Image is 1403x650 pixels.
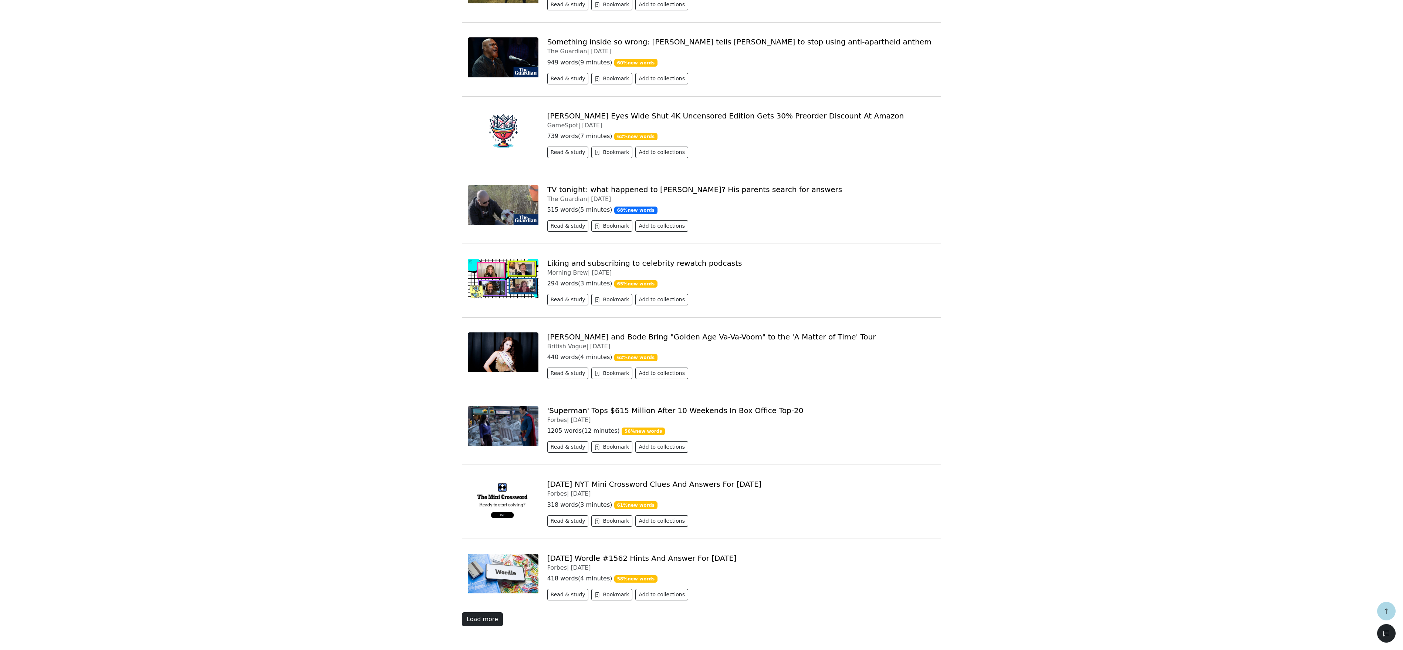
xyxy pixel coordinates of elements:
button: Bookmark [591,73,632,84]
a: Read & study [547,519,592,526]
button: Bookmark [591,441,632,453]
span: [DATE] [582,122,602,129]
p: 1205 words ( 12 minutes ) [547,426,935,435]
img: podworld.webp [468,259,538,298]
button: Bookmark [591,147,632,158]
button: Bookmark [591,294,632,305]
img: 0x0.jpg [468,480,538,519]
button: Bookmark [591,515,632,527]
span: 62 % new words [614,133,657,140]
span: 62 % new words [614,354,657,361]
button: Add to collections [635,147,688,158]
div: Forbes | [547,564,935,571]
a: TV tonight: what happened to [PERSON_NAME]? His parents search for answers [547,185,842,194]
p: 440 words ( 4 minutes ) [547,353,935,362]
img: 0x0.jpg [468,406,538,446]
p: 418 words ( 4 minutes ) [547,574,935,583]
span: [DATE] [571,416,591,423]
p: 949 words ( 9 minutes ) [547,58,935,67]
a: Read & study [547,445,592,452]
a: Read & study [547,224,592,231]
a: Read & study [547,371,592,378]
button: Add to collections [635,294,688,305]
p: 739 words ( 7 minutes ) [547,132,935,141]
button: Read & study [547,441,589,453]
span: 61 % new words [614,501,657,509]
span: [DATE] [590,343,610,350]
img: chalice-150x150.cc54ca354a8a7cc43fa2.png [468,111,538,151]
div: GameSpot | [547,122,935,129]
button: Bookmark [591,220,632,232]
button: Read & study [547,589,589,600]
button: Add to collections [635,368,688,379]
a: [PERSON_NAME] Eyes Wide Shut 4K Uncensored Edition Gets 30% Preorder Discount At Amazon [547,111,904,120]
img: 2243.jpg [468,37,538,77]
img: 0x0.jpg [468,554,538,593]
button: Read & study [547,294,589,305]
a: Read & study [547,2,592,9]
button: Bookmark [591,589,632,600]
div: Forbes | [547,416,935,423]
a: 'Superman' Tops $615 Million After 10 Weekends In Box Office Top-20 [547,406,804,415]
img: 20250927-laufey-losangeles-nmago-5954.jpg [468,332,538,372]
button: Read & study [547,73,589,84]
span: [DATE] [592,269,612,276]
p: 294 words ( 3 minutes ) [547,279,935,288]
span: 60 % new words [614,59,657,66]
button: Add to collections [635,589,688,600]
a: [PERSON_NAME] and Bode Bring "Golden Age Va-Va-Voom" to the 'A Matter of Time' Tour [547,332,876,341]
a: [DATE] Wordle #1562 Hints And Answer For [DATE] [547,554,737,563]
button: Add to collections [635,220,688,232]
a: [DATE] NYT Mini Crossword Clues And Answers For [DATE] [547,480,762,489]
img: 1350.jpg [468,185,538,225]
span: 56 % new words [622,428,665,435]
span: [DATE] [571,490,591,497]
span: [DATE] [591,48,611,55]
p: 318 words ( 3 minutes ) [547,500,935,509]
span: [DATE] [591,195,611,202]
div: British Vogue | [547,343,935,350]
span: 58 % new words [614,575,657,583]
div: The Guardian | [547,195,935,202]
button: Read & study [547,515,589,527]
a: Read & study [547,297,592,304]
span: [DATE] [571,564,591,571]
button: Add to collections [635,515,688,527]
div: Morning Brew | [547,269,935,276]
button: Bookmark [591,368,632,379]
p: 515 words ( 5 minutes ) [547,205,935,214]
span: 65 % new words [614,280,657,288]
span: 68 % new words [614,207,657,214]
a: Read & study [547,76,592,83]
a: Liking and subscribing to celebrity rewatch podcasts [547,259,742,268]
button: Read & study [547,220,589,232]
button: Add to collections [635,73,688,84]
button: Load more [462,612,503,626]
a: Read & study [547,150,592,157]
button: Read & study [547,147,589,158]
div: Forbes | [547,490,935,497]
button: Add to collections [635,441,688,453]
a: Read & study [547,592,592,599]
a: Something inside so wrong: [PERSON_NAME] tells [PERSON_NAME] to stop using anti-apartheid anthem [547,37,932,46]
div: The Guardian | [547,48,935,55]
button: Read & study [547,368,589,379]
